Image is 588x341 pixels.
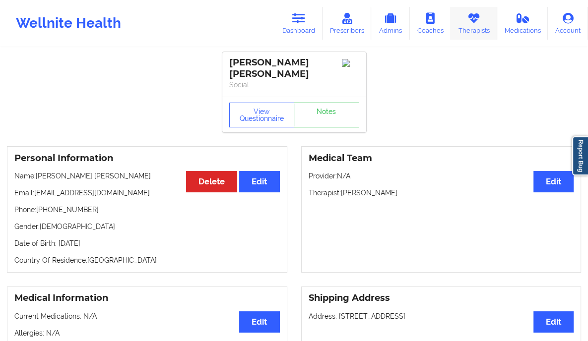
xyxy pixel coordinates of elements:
[14,205,280,215] p: Phone: [PHONE_NUMBER]
[239,171,279,192] button: Edit
[323,7,372,40] a: Prescribers
[410,7,451,40] a: Coaches
[14,171,280,181] p: Name: [PERSON_NAME] [PERSON_NAME]
[14,255,280,265] p: Country Of Residence: [GEOGRAPHIC_DATA]
[229,80,359,90] p: Social
[14,222,280,231] p: Gender: [DEMOGRAPHIC_DATA]
[14,311,280,321] p: Current Medications: N/A
[572,136,588,175] a: Report Bug
[229,103,295,127] button: View Questionnaire
[497,7,548,40] a: Medications
[14,153,280,164] h3: Personal Information
[186,171,237,192] button: Delete
[239,311,279,333] button: Edit
[451,7,497,40] a: Therapists
[14,188,280,198] p: Email: [EMAIL_ADDRESS][DOMAIN_NAME]
[309,292,574,304] h3: Shipping Address
[14,238,280,248] p: Date of Birth: [DATE]
[548,7,588,40] a: Account
[229,57,359,80] div: [PERSON_NAME] [PERSON_NAME]
[294,103,359,127] a: Notes
[309,171,574,181] p: Provider: N/A
[533,171,574,192] button: Edit
[14,328,280,338] p: Allergies: N/A
[275,7,323,40] a: Dashboard
[309,311,574,321] p: Address: [STREET_ADDRESS]
[342,59,359,67] img: Image%2Fplaceholer-image.png
[371,7,410,40] a: Admins
[533,311,574,333] button: Edit
[309,188,574,198] p: Therapist: [PERSON_NAME]
[309,153,574,164] h3: Medical Team
[14,292,280,304] h3: Medical Information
